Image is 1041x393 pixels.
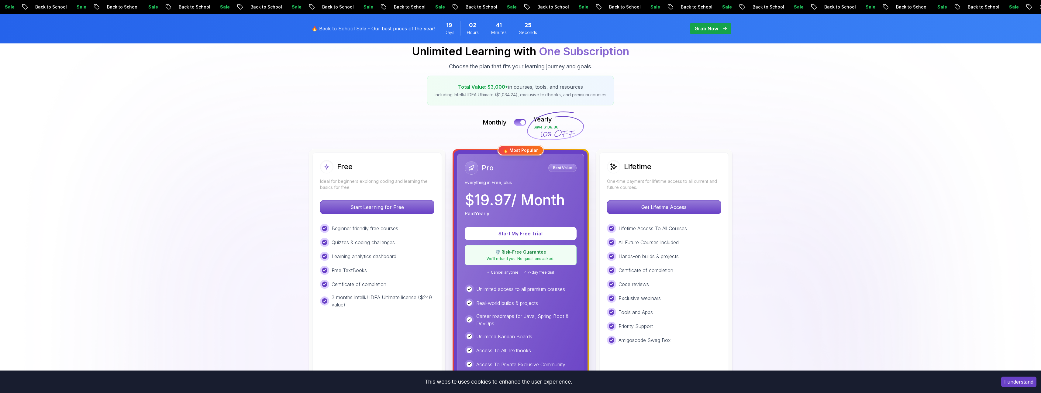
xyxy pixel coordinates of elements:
[469,249,573,255] p: 🛡️ Risk-Free Guarantee
[465,227,577,240] button: Start My Free Trial
[491,29,507,36] span: Minutes
[332,239,395,246] p: Quizzes & coding challenges
[483,118,507,127] p: Monthly
[412,45,629,57] h2: Unlimited Learning with
[748,4,789,10] p: Back to School
[619,281,649,288] p: Code reviews
[619,253,679,260] p: Hands-on builds & projects
[789,4,808,10] p: Sale
[482,163,494,173] h2: Pro
[519,29,537,36] span: Seconds
[465,193,565,207] p: $ 19.97 / Month
[461,4,502,10] p: Back to School
[332,225,398,232] p: Beginner friendly free courses
[465,210,489,217] p: Paid Yearly
[332,294,434,308] p: 3 months IntelliJ IDEA Ultimate license ($249 value)
[676,4,717,10] p: Back to School
[174,4,215,10] p: Back to School
[469,21,476,29] span: 2 Hours
[607,178,721,190] p: One-time payment for lifetime access to all current and future courses.
[337,162,353,172] h2: Free
[320,178,434,190] p: Ideal for beginners exploring coding and learning the basics for free.
[624,162,651,172] h2: Lifetime
[819,4,861,10] p: Back to School
[619,267,673,274] p: Certificate of completion
[539,45,629,58] span: One Subscription
[476,285,565,293] p: Unlimited access to all premium courses
[332,253,396,260] p: Learning analytics dashboard
[446,21,452,29] span: 19 Days
[533,4,574,10] p: Back to School
[619,337,671,344] p: Amigoscode Swag Box
[523,270,554,275] span: ✓ 7-day free trial
[476,299,538,307] p: Real-world builds & projects
[502,4,522,10] p: Sale
[1004,4,1024,10] p: Sale
[359,4,378,10] p: Sale
[607,204,721,210] a: Get Lifetime Access
[963,4,1004,10] p: Back to School
[430,4,450,10] p: Sale
[389,4,430,10] p: Back to School
[695,25,718,32] p: Grab Now
[472,230,569,237] p: Start My Free Trial
[458,84,508,90] span: Total Value: $3,000+
[604,4,646,10] p: Back to School
[312,25,435,32] p: 🔥 Back to School Sale - Our best prices of the year!
[476,361,565,368] p: Access To Private Exclusive Community
[607,200,721,214] button: Get Lifetime Access
[496,21,502,29] span: 41 Minutes
[449,62,592,71] p: Choose the plan that fits your learning journey and goals.
[320,204,434,210] a: Start Learning for Free
[102,4,143,10] p: Back to School
[30,4,72,10] p: Back to School
[332,281,386,288] p: Certificate of completion
[476,333,532,340] p: Unlimited Kanban Boards
[5,375,992,388] div: This website uses cookies to enhance the user experience.
[317,4,359,10] p: Back to School
[619,309,653,316] p: Tools and Apps
[465,231,577,237] a: Start My Free Trial
[619,239,679,246] p: All Future Courses Included
[487,270,519,275] span: ✓ Cancel anytime
[549,165,576,171] p: Best Value
[215,4,235,10] p: Sale
[435,92,606,98] p: Including IntelliJ IDEA Ultimate ($1,034.24), exclusive textbooks, and premium courses
[72,4,91,10] p: Sale
[619,323,653,330] p: Priority Support
[932,4,952,10] p: Sale
[143,4,163,10] p: Sale
[619,225,687,232] p: Lifetime Access To All Courses
[619,295,661,302] p: Exclusive webinars
[861,4,880,10] p: Sale
[1001,377,1036,387] button: Accept cookies
[320,200,434,214] button: Start Learning for Free
[607,200,721,214] p: Get Lifetime Access
[444,29,454,36] span: Days
[891,4,932,10] p: Back to School
[435,83,606,91] p: in courses, tools, and resources
[469,256,573,261] p: We'll refund you. No questions asked.
[465,179,577,186] p: Everything in Free, plus
[246,4,287,10] p: Back to School
[467,29,479,36] span: Hours
[717,4,737,10] p: Sale
[287,4,306,10] p: Sale
[332,267,367,274] p: Free TextBooks
[574,4,593,10] p: Sale
[646,4,665,10] p: Sale
[525,21,532,29] span: 25 Seconds
[476,313,577,327] p: Career roadmaps for Java, Spring Boot & DevOps
[476,347,531,354] p: Access To All Textbooks
[320,200,434,214] p: Start Learning for Free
